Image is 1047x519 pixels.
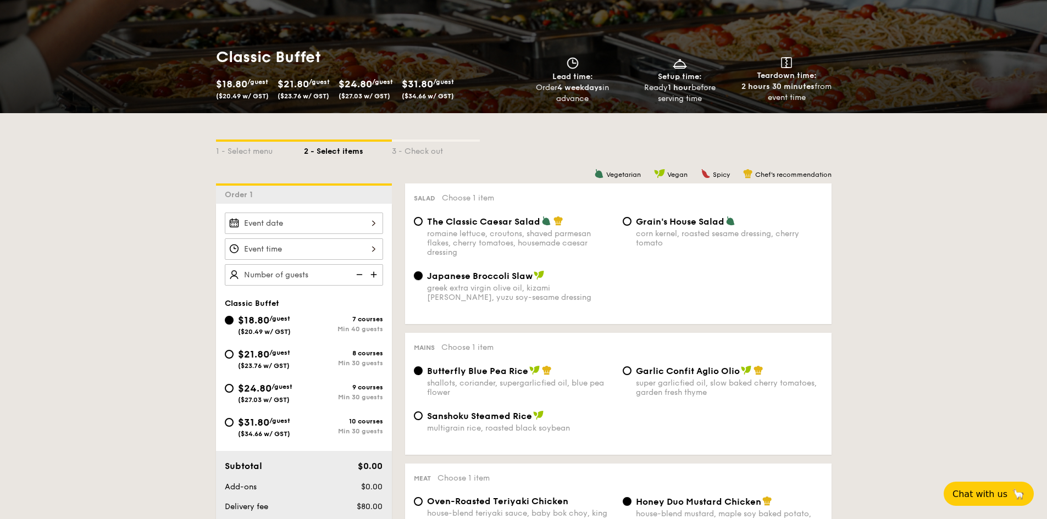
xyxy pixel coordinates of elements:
input: Garlic Confit Aglio Oliosuper garlicfied oil, slow baked cherry tomatoes, garden fresh thyme [623,366,631,375]
div: 8 courses [304,349,383,357]
span: Garlic Confit Aglio Olio [636,366,740,376]
span: $0.00 [361,482,383,492]
span: Choose 1 item [437,473,490,483]
span: Add-ons [225,482,257,492]
span: /guest [372,78,393,86]
input: Sanshoku Steamed Ricemultigrain rice, roasted black soybean [414,411,423,420]
span: /guest [247,78,268,86]
img: icon-vegan.f8ff3823.svg [654,169,665,178]
input: Number of guests [225,264,383,286]
span: Choose 1 item [441,343,494,352]
div: Min 30 guests [304,393,383,401]
div: Min 30 guests [304,427,383,435]
span: The Classic Caesar Salad [427,216,540,227]
input: $18.80/guest($20.49 w/ GST)7 coursesMin 40 guests [225,316,234,325]
div: Min 40 guests [304,325,383,333]
input: Oven-Roasted Teriyaki Chickenhouse-blend teriyaki sauce, baby bok choy, king oyster and shiitake ... [414,497,423,506]
strong: 2 hours 30 minutes [741,82,815,91]
strong: 4 weekdays [557,83,602,92]
span: $24.80 [339,78,372,90]
img: icon-dish.430c3a2e.svg [672,57,688,69]
div: super garlicfied oil, slow baked cherry tomatoes, garden fresh thyme [636,378,823,397]
img: icon-vegetarian.fe4039eb.svg [594,169,604,178]
img: icon-chef-hat.a58ddaea.svg [553,216,563,226]
span: Subtotal [225,461,262,471]
img: icon-spicy.37a8142b.svg [701,169,711,178]
span: Order 1 [225,190,257,199]
img: icon-vegan.f8ff3823.svg [741,365,752,375]
h1: Classic Buffet [216,47,519,67]
div: Order in advance [524,82,622,104]
input: Butterfly Blue Pea Riceshallots, coriander, supergarlicfied oil, blue pea flower [414,366,423,375]
span: $80.00 [357,502,383,511]
img: icon-vegetarian.fe4039eb.svg [725,216,735,226]
span: $21.80 [238,348,269,360]
div: Ready before serving time [630,82,729,104]
div: 10 courses [304,417,383,425]
span: Choose 1 item [442,193,494,203]
span: /guest [309,78,330,86]
div: Min 30 guests [304,359,383,367]
img: icon-chef-hat.a58ddaea.svg [762,496,772,506]
span: $31.80 [238,416,269,428]
span: Sanshoku Steamed Rice [427,411,532,421]
span: $18.80 [216,78,247,90]
span: ($23.76 w/ GST) [278,92,329,100]
div: 7 courses [304,315,383,323]
span: /guest [272,383,292,390]
div: romaine lettuce, croutons, shaved parmesan flakes, cherry tomatoes, housemade caesar dressing [427,229,614,257]
img: icon-teardown.65201eee.svg [781,57,792,68]
input: Event time [225,238,383,260]
span: $24.80 [238,382,272,394]
span: Spicy [713,171,730,178]
span: Vegetarian [606,171,641,178]
span: ($20.49 w/ GST) [216,92,269,100]
div: multigrain rice, roasted black soybean [427,423,614,433]
img: icon-chef-hat.a58ddaea.svg [754,365,763,375]
span: Teardown time: [757,71,817,80]
span: /guest [269,315,290,322]
button: Chat with us🦙 [944,482,1034,506]
span: Mains [414,344,435,351]
span: Butterfly Blue Pea Rice [427,366,528,376]
span: /guest [269,417,290,425]
img: icon-clock.2db775ea.svg [564,57,581,69]
div: 2 - Select items [304,142,392,157]
span: Japanese Broccoli Slaw [427,271,533,281]
div: greek extra virgin olive oil, kizami [PERSON_NAME], yuzu soy-sesame dressing [427,283,614,302]
img: icon-vegan.f8ff3823.svg [529,365,540,375]
span: Setup time: [658,72,702,81]
span: Delivery fee [225,502,268,511]
span: Vegan [667,171,688,178]
span: ($20.49 w/ GST) [238,328,291,336]
strong: 1 hour [668,83,691,92]
span: Chef's recommendation [755,171,832,178]
input: $24.80/guest($27.03 w/ GST)9 coursesMin 30 guests [225,384,234,393]
input: The Classic Caesar Saladromaine lettuce, croutons, shaved parmesan flakes, cherry tomatoes, house... [414,217,423,226]
img: icon-add.58712e84.svg [367,264,383,285]
img: icon-chef-hat.a58ddaea.svg [542,365,552,375]
span: Classic Buffet [225,299,279,308]
input: Japanese Broccoli Slawgreek extra virgin olive oil, kizami [PERSON_NAME], yuzu soy-sesame dressing [414,271,423,280]
img: icon-reduce.1d2dbef1.svg [350,264,367,285]
span: $18.80 [238,314,269,326]
span: ($27.03 w/ GST) [238,396,290,404]
input: $21.80/guest($23.76 w/ GST)8 coursesMin 30 guests [225,350,234,359]
span: $0.00 [358,461,383,471]
span: Meat [414,475,431,482]
span: Lead time: [552,72,593,81]
span: /guest [269,349,290,356]
img: icon-vegetarian.fe4039eb.svg [541,216,551,226]
span: Salad [414,194,435,202]
div: from event time [738,81,836,103]
div: 1 - Select menu [216,142,304,157]
span: Oven-Roasted Teriyaki Chicken [427,496,568,506]
span: /guest [433,78,454,86]
span: ($34.66 w/ GST) [402,92,454,100]
span: Chat with us [952,489,1007,499]
span: ($27.03 w/ GST) [339,92,390,100]
div: corn kernel, roasted sesame dressing, cherry tomato [636,229,823,248]
span: ($34.66 w/ GST) [238,430,290,438]
span: 🦙 [1012,488,1025,500]
input: Honey Duo Mustard Chickenhouse-blend mustard, maple soy baked potato, parsley [623,497,631,506]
